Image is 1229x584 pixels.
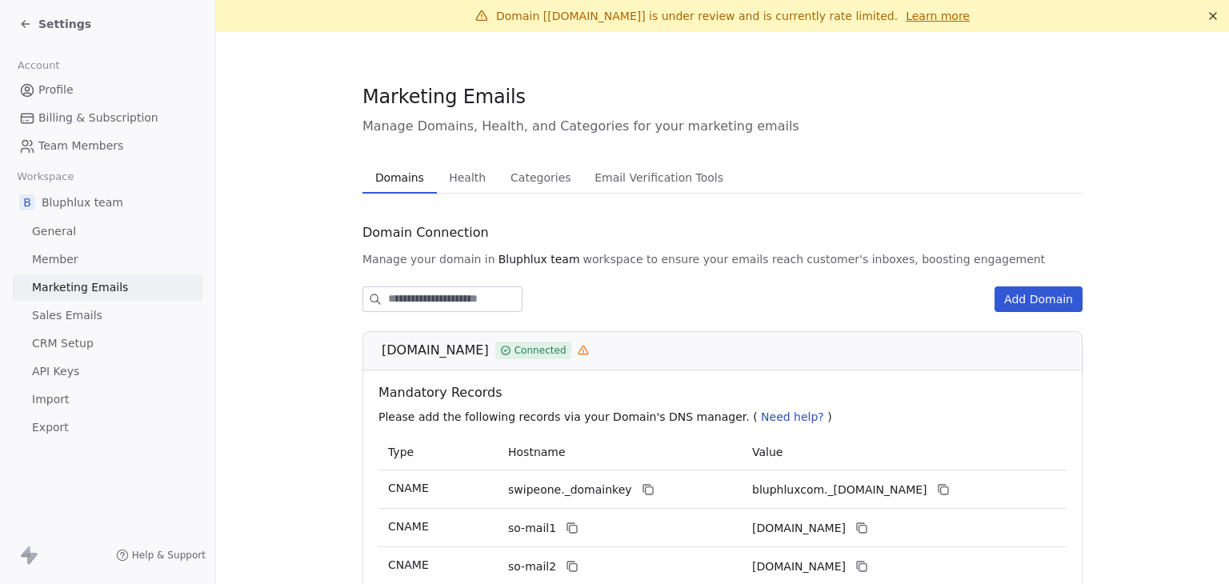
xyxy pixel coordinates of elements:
[32,363,79,380] span: API Keys
[32,223,76,240] span: General
[588,166,730,189] span: Email Verification Tools
[995,286,1083,312] button: Add Domain
[752,482,927,498] span: bluphluxcom._domainkey.swipeone.email
[13,330,202,357] a: CRM Setup
[32,335,94,352] span: CRM Setup
[496,10,898,22] span: Domain [[DOMAIN_NAME]] is under review and is currently rate limited.
[752,520,846,537] span: bluphluxcom1.swipeone.email
[38,82,74,98] span: Profile
[442,166,492,189] span: Health
[42,194,123,210] span: Bluphlux team
[514,343,566,358] span: Connected
[38,110,158,126] span: Billing & Subscription
[752,446,783,458] span: Value
[504,166,577,189] span: Categories
[32,307,102,324] span: Sales Emails
[32,419,69,436] span: Export
[19,16,91,32] a: Settings
[13,302,202,329] a: Sales Emails
[498,251,580,267] span: Bluphlux team
[369,166,430,189] span: Domains
[761,410,824,423] span: Need help?
[13,386,202,413] a: Import
[38,16,91,32] span: Settings
[132,549,206,562] span: Help & Support
[13,218,202,245] a: General
[10,165,81,189] span: Workspace
[508,446,566,458] span: Hostname
[388,520,429,533] span: CNAME
[13,274,202,301] a: Marketing Emails
[13,133,202,159] a: Team Members
[362,117,1083,136] span: Manage Domains, Health, and Categories for your marketing emails
[807,251,1045,267] span: customer's inboxes, boosting engagement
[13,358,202,385] a: API Keys
[13,246,202,273] a: Member
[13,77,202,103] a: Profile
[752,558,846,575] span: bluphluxcom2.swipeone.email
[116,549,206,562] a: Help & Support
[388,558,429,571] span: CNAME
[508,558,556,575] span: so-mail2
[13,105,202,131] a: Billing & Subscription
[32,391,69,408] span: Import
[508,520,556,537] span: so-mail1
[362,223,489,242] span: Domain Connection
[362,251,495,267] span: Manage your domain in
[32,251,78,268] span: Member
[378,409,1073,425] p: Please add the following records via your Domain's DNS manager. ( )
[508,482,632,498] span: swipeone._domainkey
[583,251,804,267] span: workspace to ensure your emails reach
[388,482,429,494] span: CNAME
[378,383,1073,402] span: Mandatory Records
[382,341,489,360] span: [DOMAIN_NAME]
[38,138,123,154] span: Team Members
[388,444,489,461] p: Type
[32,279,128,296] span: Marketing Emails
[906,8,970,24] a: Learn more
[362,85,526,109] span: Marketing Emails
[10,54,66,78] span: Account
[13,414,202,441] a: Export
[19,194,35,210] span: B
